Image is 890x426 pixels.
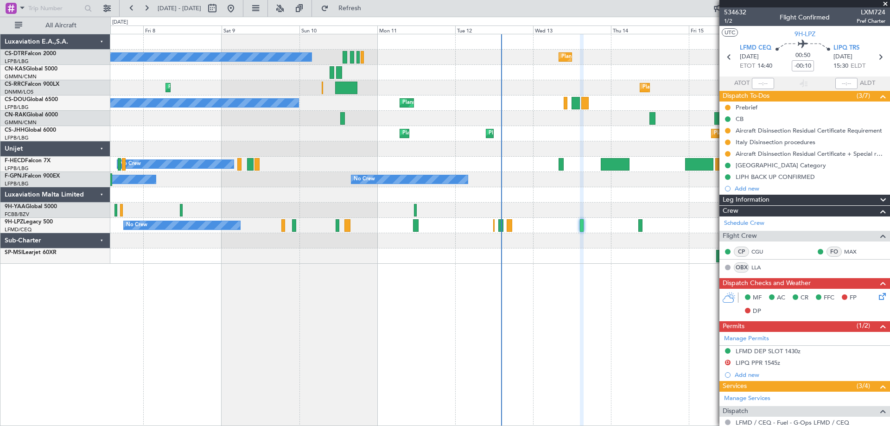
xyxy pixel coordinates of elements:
[826,247,842,257] div: FO
[714,127,860,140] div: Planned Maint [GEOGRAPHIC_DATA] ([GEOGRAPHIC_DATA])
[795,29,815,39] span: 9H-LPZ
[5,104,29,111] a: LFPB/LBG
[723,195,769,205] span: Leg Information
[126,218,147,232] div: No Crew
[736,115,744,123] div: CB
[354,172,375,186] div: No Crew
[757,62,772,71] span: 14:40
[736,103,757,111] div: Prebrief
[402,127,548,140] div: Planned Maint [GEOGRAPHIC_DATA] ([GEOGRAPHIC_DATA])
[736,138,815,146] div: Italy Disinsection procedures
[734,247,749,257] div: CP
[5,127,56,133] a: CS-JHHGlobal 6000
[724,219,764,228] a: Schedule Crew
[331,5,369,12] span: Refresh
[753,293,762,303] span: MF
[5,82,59,87] a: CS-RRCFalcon 900LX
[5,219,53,225] a: 9H-LPZLegacy 500
[5,89,33,95] a: DNMM/LOS
[5,180,29,187] a: LFPB/LBG
[299,25,377,34] div: Sun 10
[158,4,201,13] span: [DATE] - [DATE]
[689,25,767,34] div: Fri 15
[5,226,32,233] a: LFMD/CEQ
[28,1,82,15] input: Trip Number
[736,173,815,181] div: LIPH BACK UP CONFIRMED
[5,158,25,164] span: F-HECD
[723,321,744,332] span: Permits
[5,204,57,210] a: 9H-YAAGlobal 5000
[735,184,885,192] div: Add new
[740,62,755,71] span: ETOT
[833,44,859,53] span: LIPQ TRS
[722,28,738,37] button: UTC
[740,52,759,62] span: [DATE]
[736,127,882,134] div: Aircraft Disinsection Residual Certificate Requirement
[533,25,611,34] div: Wed 13
[725,360,731,365] button: D
[5,58,29,65] a: LFPB/LBG
[5,112,58,118] a: CN-RAKGlobal 6000
[402,96,548,110] div: Planned Maint [GEOGRAPHIC_DATA] ([GEOGRAPHIC_DATA])
[5,134,29,141] a: LFPB/LBG
[833,52,852,62] span: [DATE]
[753,307,761,316] span: DP
[489,127,635,140] div: Planned Maint [GEOGRAPHIC_DATA] ([GEOGRAPHIC_DATA])
[723,231,757,242] span: Flight Crew
[833,62,848,71] span: 15:30
[723,406,748,417] span: Dispatch
[734,79,750,88] span: ATOT
[455,25,533,34] div: Tue 12
[752,78,774,89] input: --:--
[611,25,689,34] div: Thu 14
[317,1,372,16] button: Refresh
[5,51,25,57] span: CS-DTR
[5,112,26,118] span: CN-RAK
[5,158,51,164] a: F-HECDFalcon 7X
[5,82,25,87] span: CS-RRC
[736,161,826,169] div: [GEOGRAPHIC_DATA] Category
[120,157,141,171] div: No Crew
[642,81,738,95] div: Planned Maint Lagos ([PERSON_NAME])
[723,91,769,102] span: Dispatch To-Dos
[736,150,885,158] div: Aircraft Disinsection Residual Certificate + Special request
[857,321,870,331] span: (1/2)
[5,66,26,72] span: CN-KAS
[561,50,609,64] div: Planned Maint Sofia
[844,248,865,256] a: MAX
[777,293,785,303] span: AC
[734,262,749,273] div: OBX
[5,173,25,179] span: F-GPNJ
[795,51,810,60] span: 00:50
[5,250,57,255] a: SP-MSILearjet 60XR
[5,51,56,57] a: CS-DTRFalcon 2000
[5,165,29,172] a: LFPB/LBG
[222,25,299,34] div: Sat 9
[24,22,98,29] span: All Aircraft
[5,66,57,72] a: CN-KASGlobal 5000
[5,204,25,210] span: 9H-YAA
[723,381,747,392] span: Services
[724,334,769,343] a: Manage Permits
[112,19,128,26] div: [DATE]
[824,293,834,303] span: FFC
[5,127,25,133] span: CS-JHH
[857,7,885,17] span: LXM724
[724,394,770,403] a: Manage Services
[736,359,780,367] div: LIPQ PPR 1545z
[857,381,870,391] span: (3/4)
[735,371,885,379] div: Add new
[5,119,37,126] a: GMMN/CMN
[10,18,101,33] button: All Aircraft
[5,219,23,225] span: 9H-LPZ
[857,17,885,25] span: Pref Charter
[850,293,857,303] span: FP
[724,7,746,17] span: 534632
[5,73,37,80] a: GMMN/CMN
[723,278,811,289] span: Dispatch Checks and Weather
[724,17,746,25] span: 1/2
[851,62,865,71] span: ELDT
[5,250,23,255] span: SP-MSI
[5,173,60,179] a: F-GPNJFalcon 900EX
[857,91,870,101] span: (3/7)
